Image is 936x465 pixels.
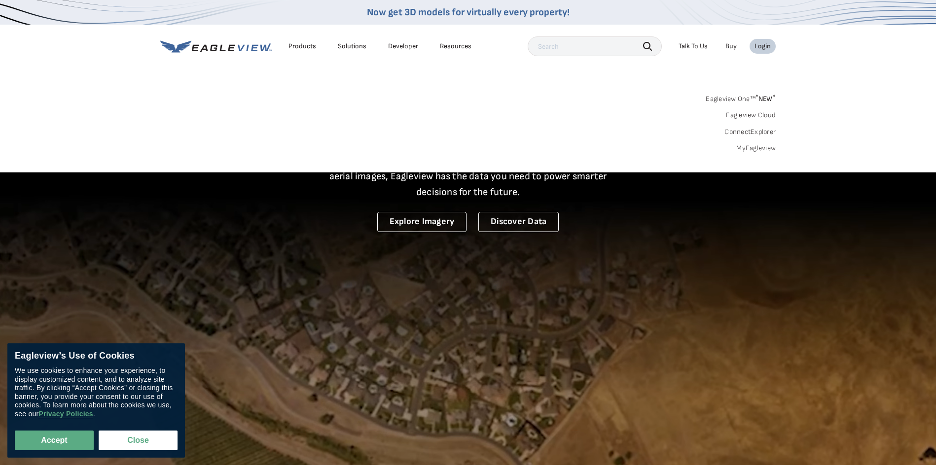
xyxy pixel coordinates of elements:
button: Close [99,431,178,450]
input: Search [528,36,662,56]
div: Resources [440,42,471,51]
span: NEW [756,95,776,103]
div: Login [755,42,771,51]
div: Solutions [338,42,366,51]
a: Eagleview Cloud [726,111,776,120]
a: Explore Imagery [377,212,467,232]
a: Developer [388,42,418,51]
a: MyEagleview [736,144,776,153]
button: Accept [15,431,94,450]
div: Talk To Us [679,42,708,51]
div: Products [288,42,316,51]
a: Now get 3D models for virtually every property! [367,6,570,18]
div: We use cookies to enhance your experience, to display customized content, and to analyze site tra... [15,366,178,418]
p: A new era starts here. Built on more than 3.5 billion high-resolution aerial images, Eagleview ha... [317,153,619,200]
a: Eagleview One™*NEW* [706,92,776,103]
div: Eagleview’s Use of Cookies [15,351,178,362]
a: ConnectExplorer [724,128,776,136]
a: Privacy Policies [38,410,93,418]
a: Discover Data [478,212,559,232]
a: Buy [725,42,737,51]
